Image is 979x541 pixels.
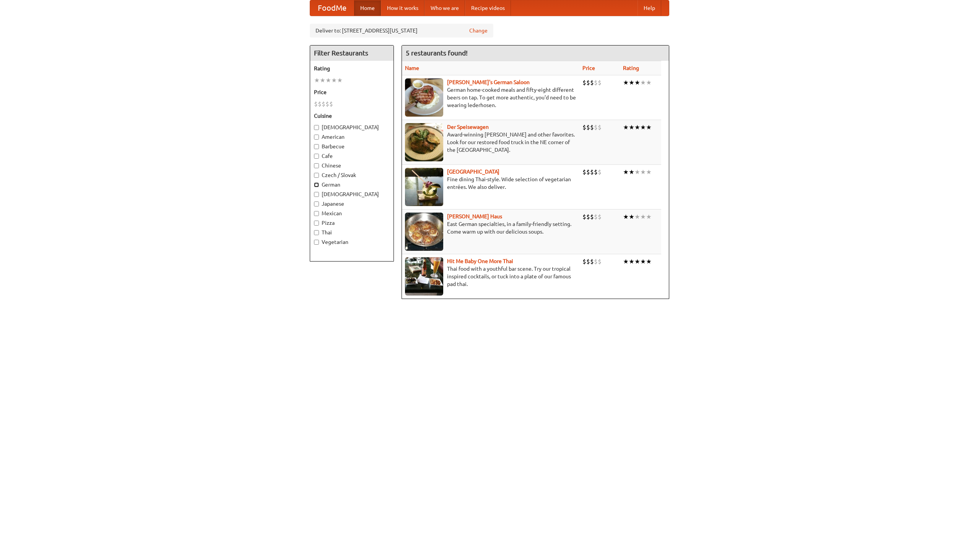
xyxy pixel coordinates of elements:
li: $ [594,168,598,176]
li: ★ [623,257,629,266]
li: ★ [634,78,640,87]
li: $ [586,168,590,176]
li: $ [598,257,602,266]
li: $ [582,213,586,221]
img: esthers.jpg [405,78,443,117]
li: $ [586,257,590,266]
li: $ [598,78,602,87]
a: [GEOGRAPHIC_DATA] [447,169,499,175]
p: East German specialties, in a family-friendly setting. Come warm up with our delicious soups. [405,220,576,236]
label: American [314,133,390,141]
label: Vegetarian [314,238,390,246]
li: ★ [646,123,652,132]
li: ★ [331,76,337,84]
a: Home [354,0,381,16]
label: Mexican [314,210,390,217]
li: ★ [337,76,343,84]
input: Thai [314,230,319,235]
li: $ [594,123,598,132]
input: Pizza [314,221,319,226]
li: $ [590,168,594,176]
li: $ [329,100,333,108]
label: Thai [314,229,390,236]
a: Who we are [424,0,465,16]
input: Japanese [314,201,319,206]
input: Mexican [314,211,319,216]
input: Barbecue [314,144,319,149]
label: [DEMOGRAPHIC_DATA] [314,123,390,131]
a: Hit Me Baby One More Thai [447,258,513,264]
ng-pluralize: 5 restaurants found! [406,49,468,57]
label: Japanese [314,200,390,208]
li: $ [590,257,594,266]
li: $ [314,100,318,108]
input: Chinese [314,163,319,168]
p: German home-cooked meals and fifty-eight different beers on tap. To get more authentic, you'd nee... [405,86,576,109]
img: satay.jpg [405,168,443,206]
h5: Rating [314,65,390,72]
h5: Price [314,88,390,96]
a: Price [582,65,595,71]
li: $ [586,213,590,221]
li: $ [590,78,594,87]
li: ★ [646,168,652,176]
li: $ [598,123,602,132]
li: ★ [634,213,640,221]
a: Name [405,65,419,71]
li: ★ [646,213,652,221]
li: ★ [629,168,634,176]
li: ★ [646,257,652,266]
input: American [314,135,319,140]
li: ★ [623,213,629,221]
input: Vegetarian [314,240,319,245]
label: Cafe [314,152,390,160]
li: ★ [629,123,634,132]
li: ★ [629,213,634,221]
li: $ [590,213,594,221]
li: $ [586,123,590,132]
img: kohlhaus.jpg [405,213,443,251]
input: German [314,182,319,187]
a: Rating [623,65,639,71]
li: ★ [314,76,320,84]
a: Help [637,0,661,16]
li: ★ [640,257,646,266]
li: $ [590,123,594,132]
li: ★ [640,78,646,87]
a: [PERSON_NAME]'s German Saloon [447,79,530,85]
label: German [314,181,390,188]
p: Thai food with a youthful bar scene. Try our tropical inspired cocktails, or tuck into a plate of... [405,265,576,288]
li: $ [318,100,322,108]
li: ★ [623,123,629,132]
a: Recipe videos [465,0,511,16]
li: ★ [640,213,646,221]
img: babythai.jpg [405,257,443,296]
li: $ [594,257,598,266]
label: [DEMOGRAPHIC_DATA] [314,190,390,198]
a: Der Speisewagen [447,124,489,130]
li: $ [322,100,325,108]
input: [DEMOGRAPHIC_DATA] [314,192,319,197]
li: $ [594,78,598,87]
a: Change [469,27,488,34]
label: Pizza [314,219,390,227]
li: ★ [634,257,640,266]
li: ★ [629,257,634,266]
li: ★ [634,123,640,132]
li: ★ [640,168,646,176]
li: ★ [640,123,646,132]
label: Chinese [314,162,390,169]
li: $ [325,100,329,108]
h4: Filter Restaurants [310,45,394,61]
li: ★ [629,78,634,87]
label: Czech / Slovak [314,171,390,179]
li: $ [598,168,602,176]
li: ★ [623,168,629,176]
li: ★ [634,168,640,176]
li: ★ [646,78,652,87]
div: Deliver to: [STREET_ADDRESS][US_STATE] [310,24,493,37]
